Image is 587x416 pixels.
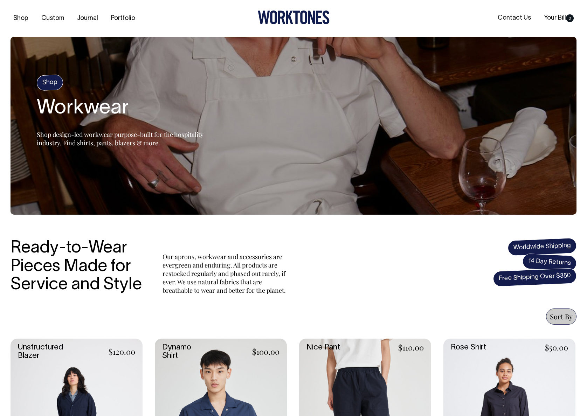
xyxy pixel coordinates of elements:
span: Worldwide Shipping [507,238,577,256]
span: 14 Day Returns [522,253,577,271]
h2: Workwear [37,97,212,120]
span: Sort By [550,312,573,321]
a: Custom [39,13,67,24]
h4: Shop [36,74,63,91]
span: Shop design-led workwear purpose-built for the hospitality industry. Find shirts, pants, blazers ... [37,130,203,147]
span: Free Shipping Over $350 [493,268,577,287]
span: 0 [566,14,574,22]
a: Your Bill0 [541,12,576,24]
a: Journal [74,13,101,24]
a: Shop [11,13,31,24]
a: Portfolio [108,13,138,24]
h3: Ready-to-Wear Pieces Made for Service and Style [11,239,147,294]
a: Contact Us [495,12,534,24]
p: Our aprons, workwear and accessories are evergreen and enduring. All products are restocked regul... [163,252,289,294]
